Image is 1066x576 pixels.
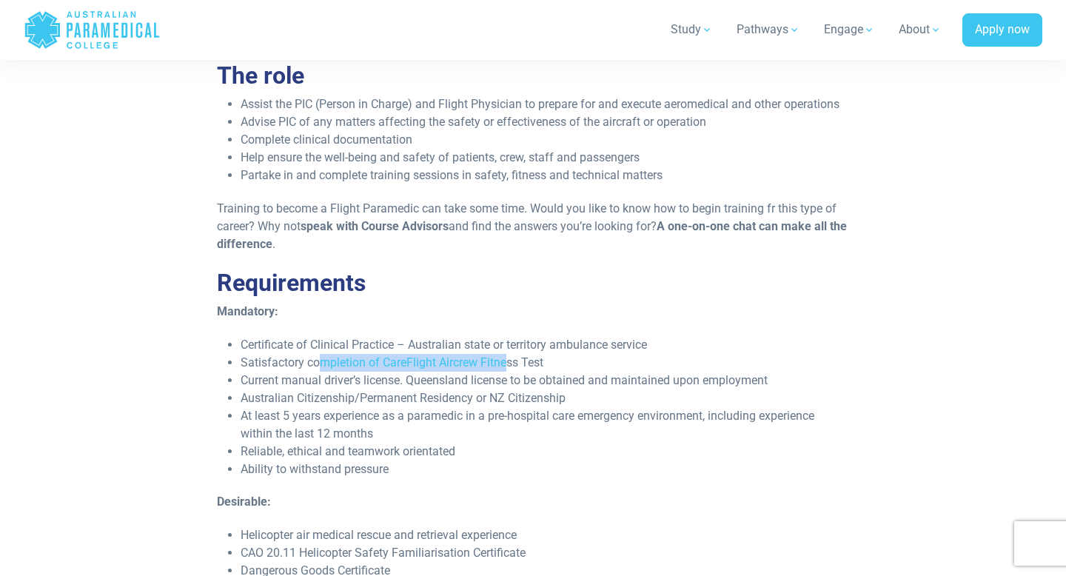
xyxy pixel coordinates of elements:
a: Australian Paramedical College [24,6,161,54]
h2: Requirements [217,269,848,297]
li: Certificate of Clinical Practice – Australian state or territory ambulance service [241,336,848,354]
li: Satisfactory completion of CareFlight Aircrew Fitness Test [241,354,848,372]
strong: A one-on-one chat can make all the difference [217,219,847,251]
a: About [890,9,951,50]
a: Engage [815,9,884,50]
p: Training to become a Flight Paramedic can take some time. Would you like to know how to begin tra... [217,200,848,253]
a: Apply now [962,13,1042,47]
strong: speak with Course Advisors [301,219,449,233]
li: Reliable, ethical and teamwork orientated [241,443,848,461]
li: CAO 20.11 Helicopter Safety Familiarisation Certificate [241,544,848,562]
a: Pathways [728,9,809,50]
strong: Desirable: [217,495,271,509]
h2: The role [217,61,848,90]
li: Complete clinical documentation [241,131,848,149]
li: Ability to withstand pressure [241,461,848,478]
li: Current manual driver’s license. Queensland license to be obtained and maintained upon employment [241,372,848,389]
li: Partake in and complete training sessions in safety, fitness and technical matters [241,167,848,184]
li: Help ensure the well-being and safety of patients, crew, staff and passengers [241,149,848,167]
li: At least 5 years experience as a paramedic in a pre-hospital care emergency environment, includin... [241,407,848,443]
li: Helicopter air medical rescue and retrieval experience [241,526,848,544]
strong: Mandatory: [217,304,278,318]
li: Advise PIC of any matters affecting the safety or effectiveness of the aircraft or operation [241,113,848,131]
li: Australian Citizenship/Permanent Residency or NZ Citizenship [241,389,848,407]
li: Assist the PIC (Person in Charge) and Flight Physician to prepare for and execute aeromedical and... [241,96,848,113]
a: Study [662,9,722,50]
